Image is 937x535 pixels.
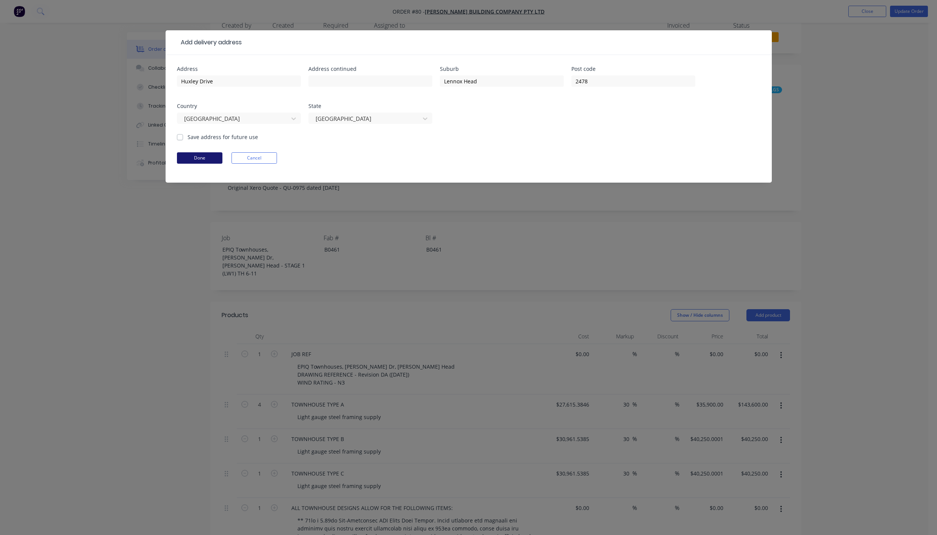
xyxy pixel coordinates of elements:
[177,38,242,47] div: Add delivery address
[177,152,222,164] button: Done
[308,66,432,72] div: Address continued
[188,133,258,141] label: Save address for future use
[232,152,277,164] button: Cancel
[308,103,432,109] div: State
[571,66,695,72] div: Post code
[177,103,301,109] div: Country
[177,66,301,72] div: Address
[440,66,564,72] div: Suburb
